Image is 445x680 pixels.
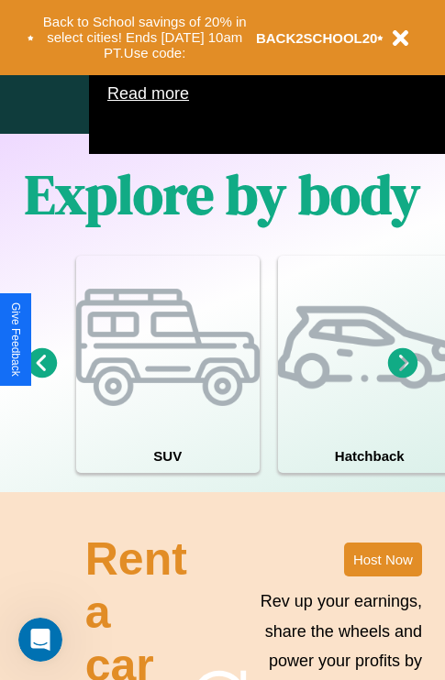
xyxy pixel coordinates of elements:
button: Host Now [344,543,422,576]
iframe: Intercom live chat [18,618,62,662]
div: Give Feedback [9,302,22,377]
h4: SUV [76,439,260,473]
b: BACK2SCHOOL20 [256,30,378,46]
h1: Explore by body [25,157,420,232]
button: Back to School savings of 20% in select cities! Ends [DATE] 10am PT.Use code: [34,9,256,66]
